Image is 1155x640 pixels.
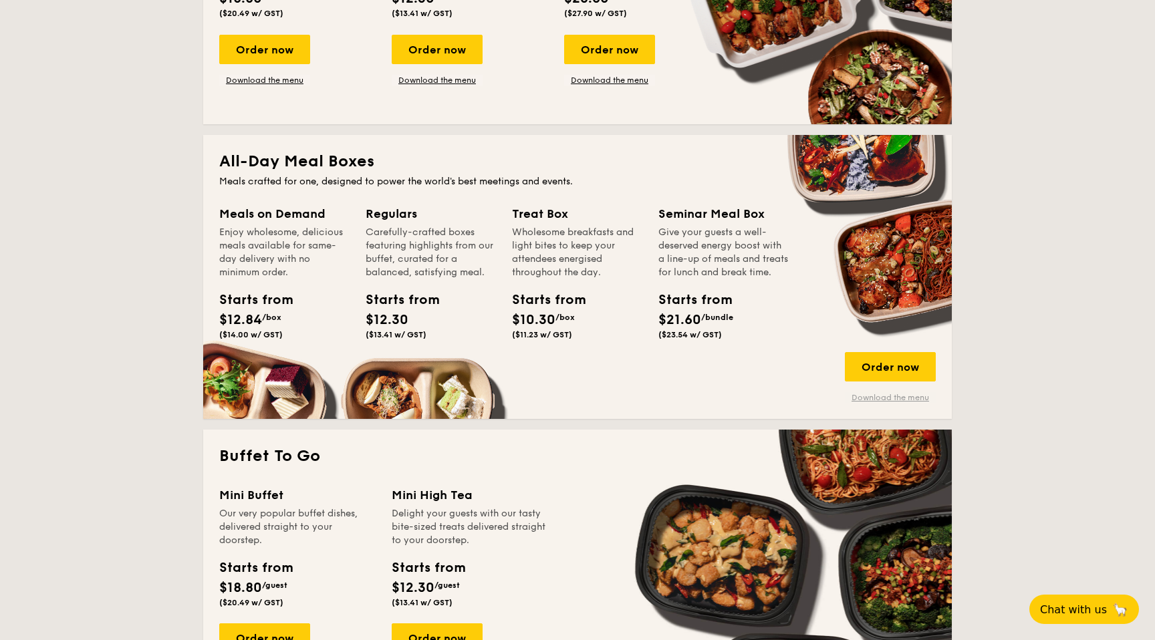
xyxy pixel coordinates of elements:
[392,35,483,64] div: Order now
[262,581,287,590] span: /guest
[392,486,548,504] div: Mini High Tea
[366,330,426,339] span: ($13.41 w/ GST)
[366,312,408,328] span: $12.30
[219,312,262,328] span: $12.84
[219,204,350,223] div: Meals on Demand
[1029,595,1139,624] button: Chat with us🦙
[392,580,434,596] span: $12.30
[219,151,936,172] h2: All-Day Meal Boxes
[512,290,572,310] div: Starts from
[555,313,575,322] span: /box
[701,313,733,322] span: /bundle
[392,75,483,86] a: Download the menu
[392,507,548,547] div: Delight your guests with our tasty bite-sized treats delivered straight to your doorstep.
[219,507,376,547] div: Our very popular buffet dishes, delivered straight to your doorstep.
[392,9,453,18] span: ($13.41 w/ GST)
[219,598,283,607] span: ($20.49 w/ GST)
[658,226,789,279] div: Give your guests a well-deserved energy boost with a line-up of meals and treats for lunch and br...
[219,9,283,18] span: ($20.49 w/ GST)
[219,330,283,339] span: ($14.00 w/ GST)
[219,290,279,310] div: Starts from
[564,9,627,18] span: ($27.90 w/ GST)
[512,204,642,223] div: Treat Box
[219,558,292,578] div: Starts from
[366,204,496,223] div: Regulars
[219,175,936,188] div: Meals crafted for one, designed to power the world's best meetings and events.
[512,330,572,339] span: ($11.23 w/ GST)
[434,581,460,590] span: /guest
[366,226,496,279] div: Carefully-crafted boxes featuring highlights from our buffet, curated for a balanced, satisfying ...
[262,313,281,322] span: /box
[219,226,350,279] div: Enjoy wholesome, delicious meals available for same-day delivery with no minimum order.
[658,312,701,328] span: $21.60
[219,35,310,64] div: Order now
[219,486,376,504] div: Mini Buffet
[366,290,426,310] div: Starts from
[658,290,719,310] div: Starts from
[219,75,310,86] a: Download the menu
[845,392,936,403] a: Download the menu
[392,558,465,578] div: Starts from
[219,446,936,467] h2: Buffet To Go
[512,226,642,279] div: Wholesome breakfasts and light bites to keep your attendees energised throughout the day.
[564,75,655,86] a: Download the menu
[1112,602,1128,617] span: 🦙
[392,598,453,607] span: ($13.41 w/ GST)
[658,204,789,223] div: Seminar Meal Box
[658,330,722,339] span: ($23.54 w/ GST)
[512,312,555,328] span: $10.30
[219,580,262,596] span: $18.80
[1040,603,1107,616] span: Chat with us
[564,35,655,64] div: Order now
[845,352,936,381] div: Order now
